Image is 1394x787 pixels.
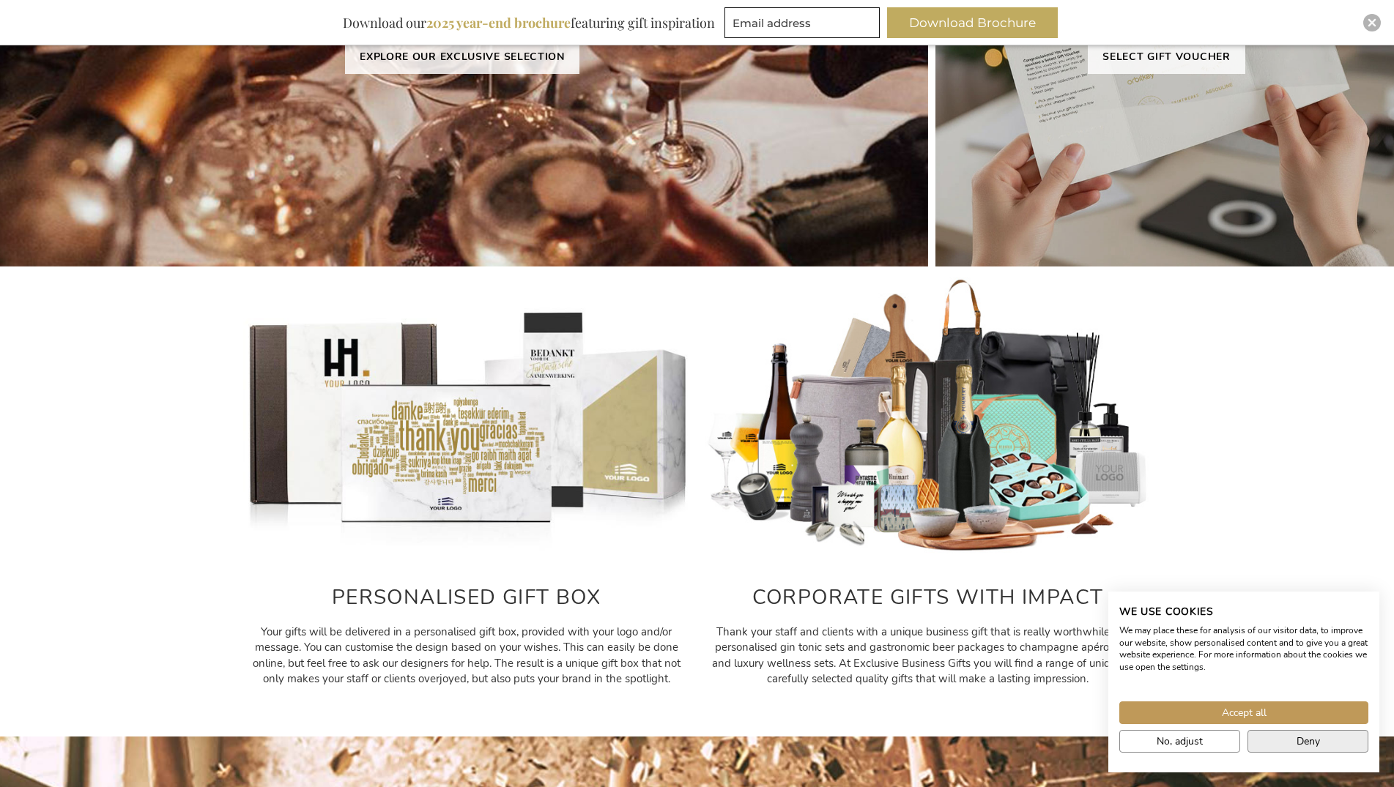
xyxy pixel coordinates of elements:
button: Download Brochure [887,7,1058,38]
form: marketing offers and promotions [724,7,884,42]
h2: We use cookies [1119,605,1368,619]
button: Deny all cookies [1247,730,1368,753]
p: Your gifts will be delivered in a personalised gift box, provided with your logo and/or message. ... [243,624,690,687]
button: Adjust cookie preferences [1119,730,1240,753]
h2: CORPORATE GIFTS WITH IMPACT [705,586,1152,609]
a: SELECT GIFT VOUCHER [1088,40,1245,74]
h2: PERSONALISED GIFT BOX [243,586,690,609]
span: No, adjust [1157,734,1203,749]
img: Close [1368,18,1376,27]
input: Email address [724,7,880,38]
img: Gepersonaliseerde relatiegeschenken voor personeel en klanten [243,277,690,556]
p: We may place these for analysis of our visitor data, to improve our website, show personalised co... [1119,624,1368,674]
span: Deny [1297,734,1320,749]
p: Thank your staff and clients with a unique business gift that is really worthwhile. From personal... [705,624,1152,687]
b: 2025 year-end brochure [426,14,571,31]
div: Close [1363,14,1381,31]
button: Accept all cookies [1119,701,1368,724]
div: Download our featuring gift inspiration [336,7,722,38]
a: EXPLORE OUR EXCLUSIVE SELECTION [345,40,579,74]
span: Accept all [1222,705,1267,720]
img: Gepersonaliseerde relatiegeschenken voor personeel en klanten [705,277,1152,556]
